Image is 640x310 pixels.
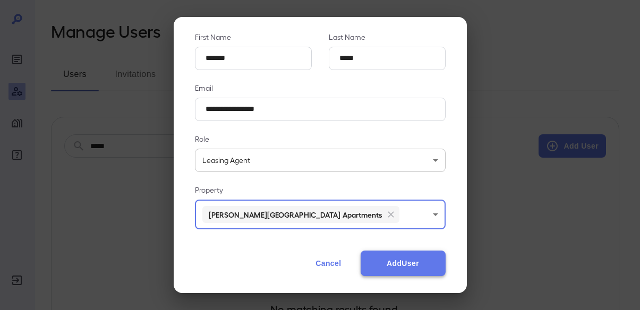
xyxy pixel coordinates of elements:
[195,83,446,93] p: Email
[195,185,446,195] p: Property
[305,251,352,276] button: Cancel
[195,134,446,144] p: Role
[195,149,446,172] div: Leasing Agent
[329,32,446,42] p: Last Name
[361,251,446,276] button: AddUser
[209,209,382,220] h6: [PERSON_NAME][GEOGRAPHIC_DATA] Apartments
[195,32,312,42] p: First Name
